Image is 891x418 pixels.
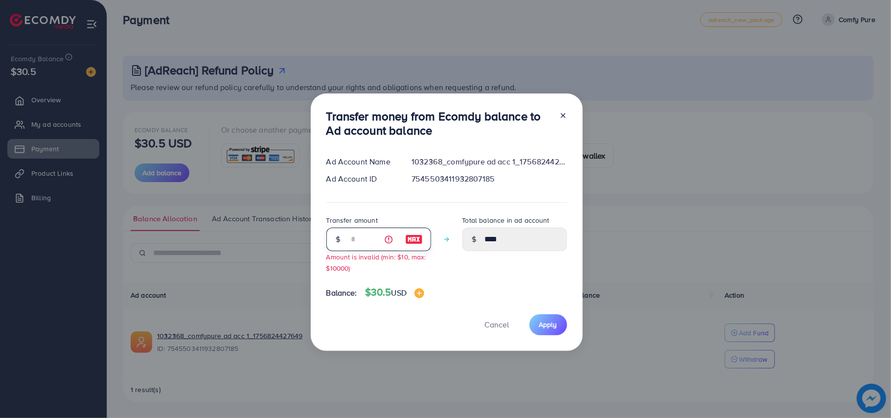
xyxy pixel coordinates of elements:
[414,288,424,298] img: image
[326,109,551,138] h3: Transfer money from Ecomdy balance to Ad account balance
[404,156,574,167] div: 1032368_comfypure ad acc 1_1756824427649
[365,286,424,299] h4: $30.5
[462,215,549,225] label: Total balance in ad account
[319,156,404,167] div: Ad Account Name
[405,233,423,245] img: image
[319,173,404,185] div: Ad Account ID
[529,314,567,335] button: Apply
[539,320,557,329] span: Apply
[404,173,574,185] div: 7545503411932807185
[326,215,378,225] label: Transfer amount
[326,252,426,273] small: Amount is invalid (min: $10, max: $10000)
[326,287,357,299] span: Balance:
[391,287,407,298] span: USD
[473,314,522,335] button: Cancel
[485,319,509,330] span: Cancel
